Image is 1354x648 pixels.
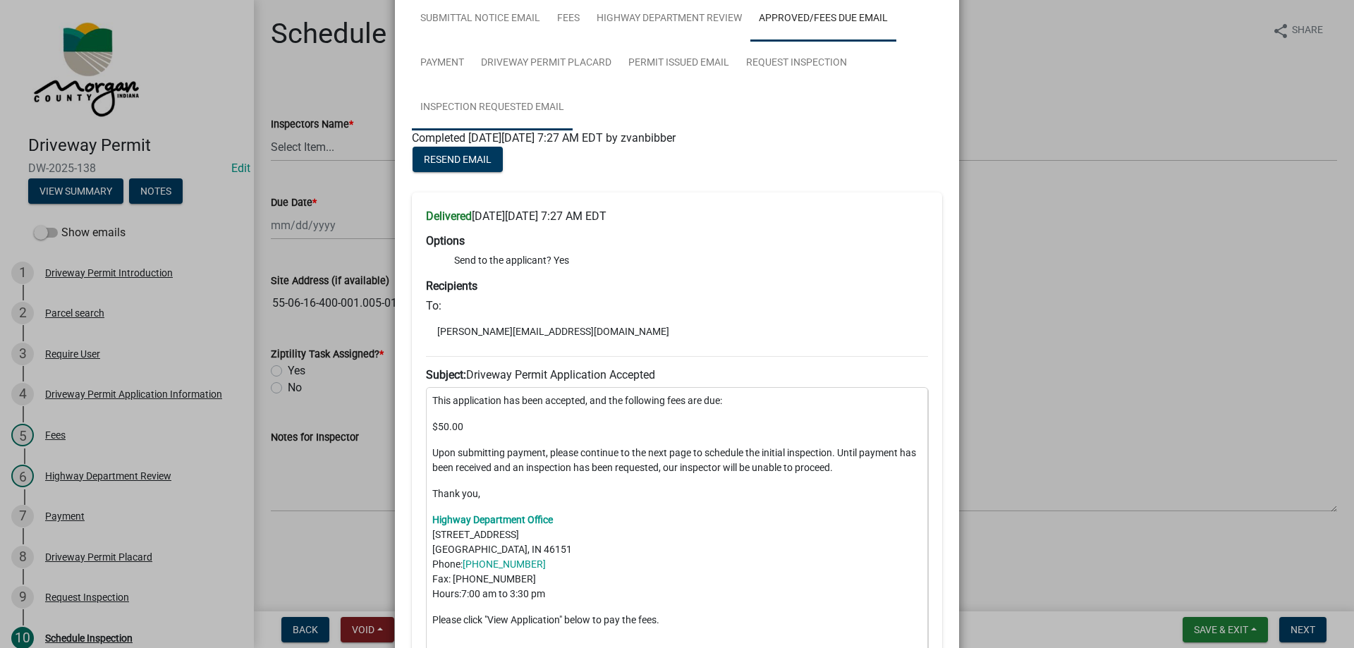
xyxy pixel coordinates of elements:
[432,420,922,434] p: $50.00
[432,446,922,475] p: Upon submitting payment, please continue to the next page to schedule the initial inspection. Unt...
[426,299,928,312] h6: To:
[432,513,922,601] p: [STREET_ADDRESS] [GEOGRAPHIC_DATA], IN 46151 Phone: Fax: [PHONE_NUMBER] Hours:7:00 am to 3:30 pm
[426,209,472,223] strong: Delivered
[472,41,620,86] a: Driveway Permit Placard
[426,321,928,342] li: [PERSON_NAME][EMAIL_ADDRESS][DOMAIN_NAME]
[426,279,477,293] strong: Recipients
[463,558,546,570] a: [PHONE_NUMBER]
[738,41,855,86] a: Request Inspection
[426,234,465,247] strong: Options
[412,41,472,86] a: Payment
[454,253,928,268] li: Send to the applicant? Yes
[432,613,922,628] p: Please click "View Application" below to pay the fees.
[432,487,922,501] p: Thank you,
[413,147,503,172] button: Resend Email
[412,131,676,145] span: Completed [DATE][DATE] 7:27 AM EDT by zvanbibber
[620,41,738,86] a: Permit Issued Email
[432,393,922,408] p: This application has been accepted, and the following fees are due:
[424,154,492,165] span: Resend Email
[412,85,573,130] a: Inspection Requested Email
[426,368,466,381] strong: Subject:
[426,209,928,223] h6: [DATE][DATE] 7:27 AM EDT
[432,514,553,525] a: Highway Department Office
[426,368,928,381] h6: Driveway Permit Application Accepted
